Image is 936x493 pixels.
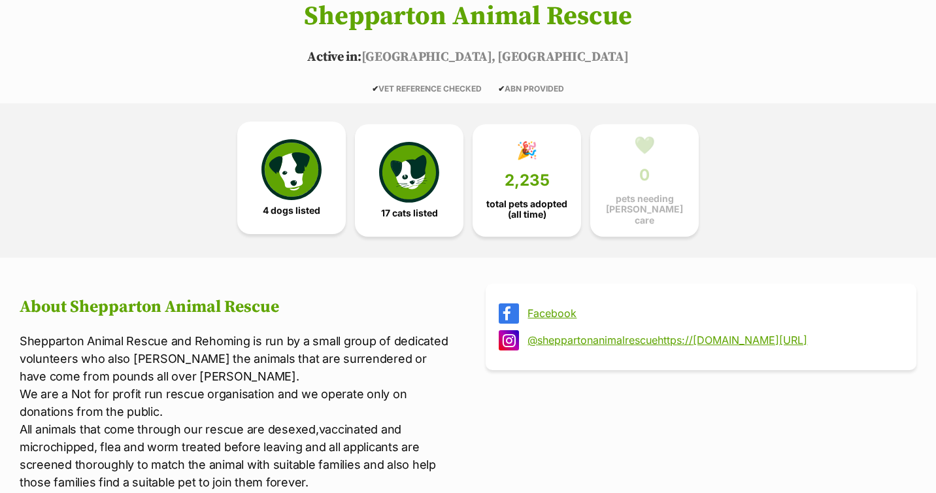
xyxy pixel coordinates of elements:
img: cat-icon-068c71abf8fe30c970a85cd354bc8e23425d12f6e8612795f06af48be43a487a.svg [379,142,439,202]
a: Facebook [527,307,898,319]
span: ABN PROVIDED [498,84,564,93]
a: 4 dogs listed [237,122,346,234]
span: VET REFERENCE CHECKED [372,84,482,93]
a: 17 cats listed [355,124,463,237]
a: 💚 0 pets needing [PERSON_NAME] care [590,124,699,237]
span: pets needing [PERSON_NAME] care [601,194,688,225]
span: 4 dogs listed [263,205,320,216]
h2: About Shepparton Animal Rescue [20,297,450,317]
a: 🎉 2,235 total pets adopted (all time) [473,124,581,237]
div: 💚 [634,135,655,155]
span: Active in: [307,49,361,65]
img: petrescue-icon-eee76f85a60ef55c4a1927667547b313a7c0e82042636edf73dce9c88f694885.svg [261,139,322,199]
icon: ✔ [498,84,505,93]
a: @sheppartonanimalrescuehttps://[DOMAIN_NAME][URL] [527,334,898,346]
span: 2,235 [505,171,550,190]
icon: ✔ [372,84,378,93]
span: total pets adopted (all time) [484,199,570,220]
div: 🎉 [516,141,537,160]
p: Shepparton Animal Rescue and Rehoming is run by a small group of dedicated volunteers who also [P... [20,332,450,491]
span: 0 [639,166,650,184]
span: 17 cats listed [381,208,438,218]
